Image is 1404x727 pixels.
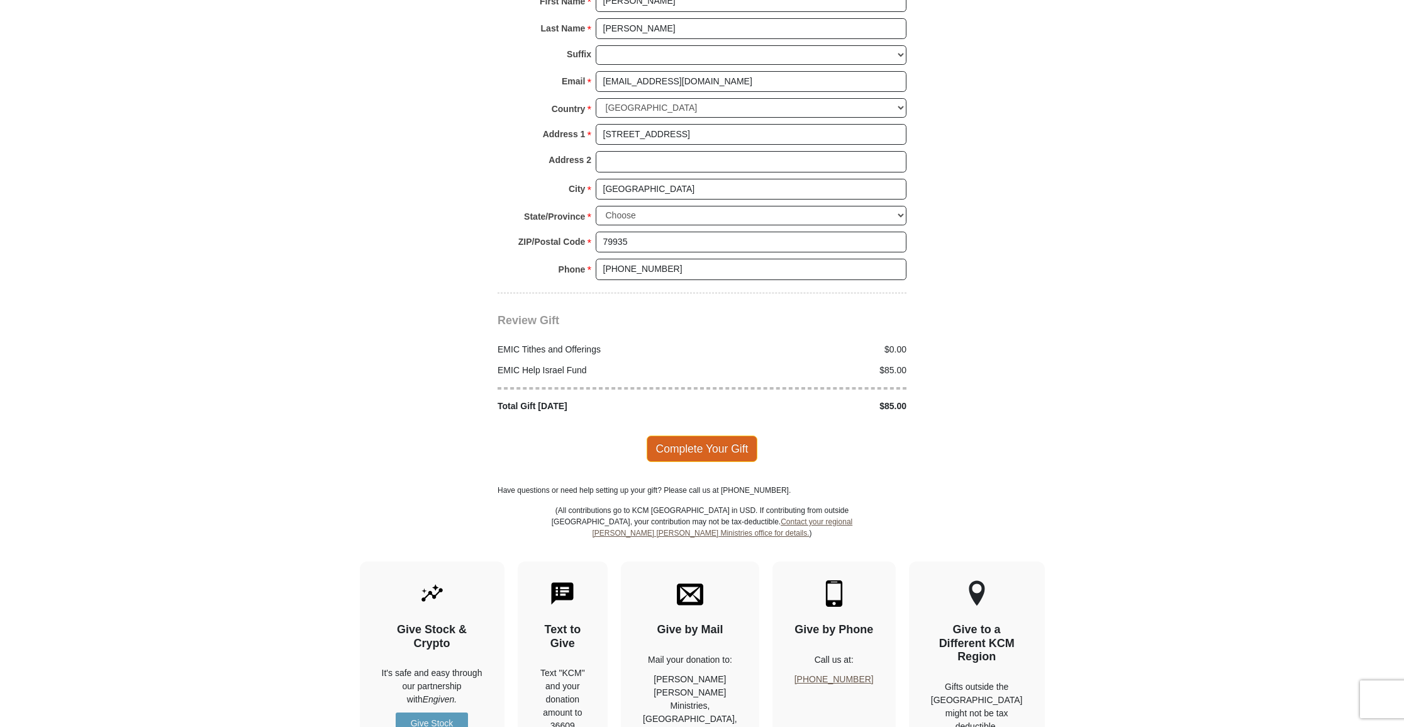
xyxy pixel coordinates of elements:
[524,208,585,225] strong: State/Province
[643,623,737,637] h4: Give by Mail
[677,580,703,607] img: envelope.svg
[794,653,874,667] p: Call us at:
[491,400,703,413] div: Total Gift [DATE]
[702,343,913,356] div: $0.00
[702,400,913,413] div: $85.00
[498,485,906,496] p: Have questions or need help setting up your gift? Please call us at [PHONE_NUMBER].
[543,125,586,143] strong: Address 1
[552,100,586,118] strong: Country
[794,623,874,637] h4: Give by Phone
[549,151,591,169] strong: Address 2
[567,45,591,63] strong: Suffix
[931,623,1023,664] h4: Give to a Different KCM Region
[569,180,585,198] strong: City
[968,580,986,607] img: other-region
[549,580,576,607] img: text-to-give.svg
[498,314,559,327] span: Review Gift
[382,623,482,650] h4: Give Stock & Crypto
[541,20,586,37] strong: Last Name
[540,623,586,650] h4: Text to Give
[647,436,758,462] span: Complete Your Gift
[643,653,737,667] p: Mail your donation to:
[559,261,586,278] strong: Phone
[551,505,853,561] p: (All contributions go to KCM [GEOGRAPHIC_DATA] in USD. If contributing from outside [GEOGRAPHIC_D...
[821,580,847,607] img: mobile.svg
[518,233,586,251] strong: ZIP/Postal Code
[562,72,585,90] strong: Email
[382,667,482,706] p: It's safe and easy through our partnership with
[491,364,703,377] div: EMIC Help Israel Fund
[794,674,874,684] a: [PHONE_NUMBER]
[592,517,852,538] a: Contact your regional [PERSON_NAME] [PERSON_NAME] Ministries office for details.
[702,364,913,377] div: $85.00
[423,694,457,704] i: Engiven.
[419,580,445,607] img: give-by-stock.svg
[491,343,703,356] div: EMIC Tithes and Offerings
